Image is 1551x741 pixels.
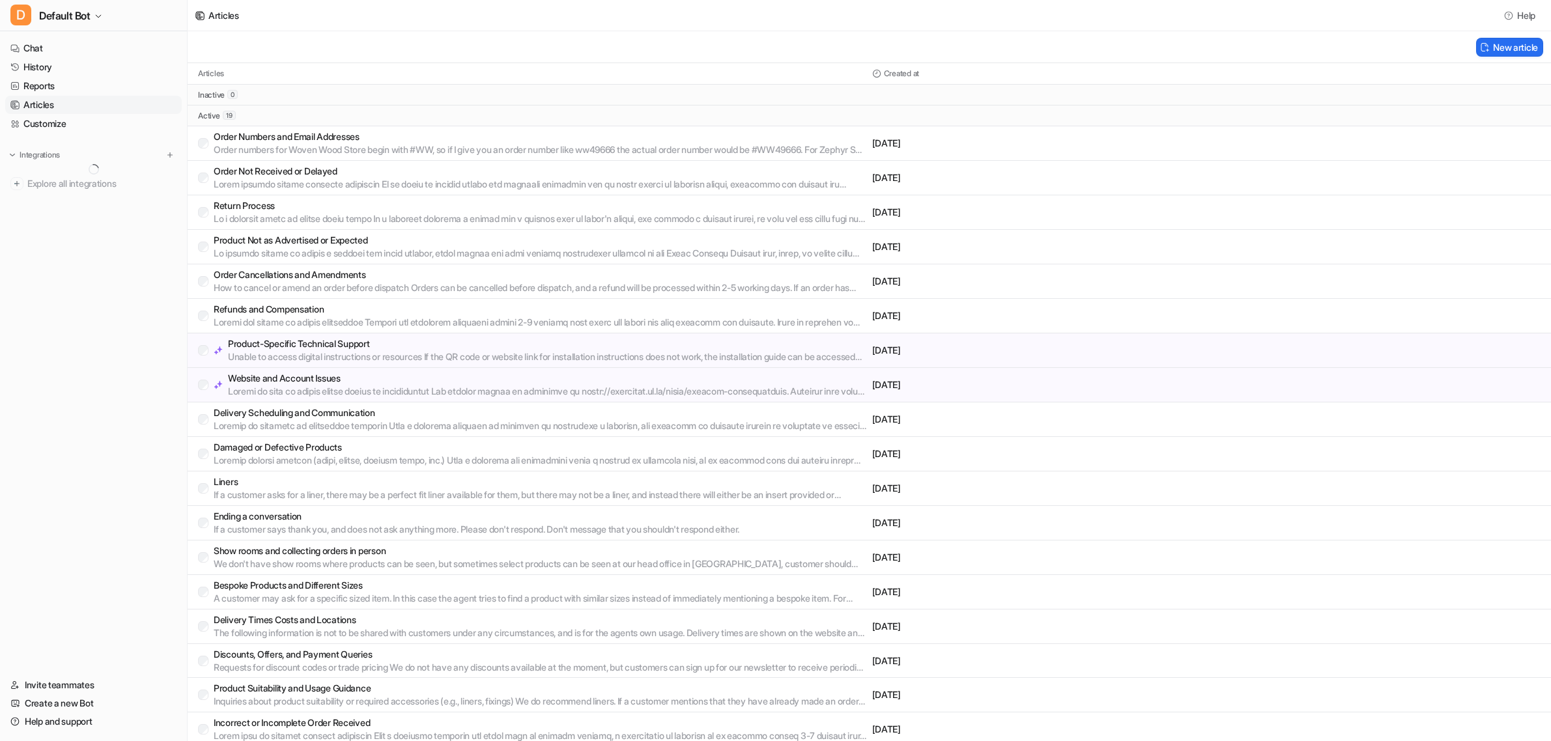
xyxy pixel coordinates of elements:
[214,165,867,178] p: Order Not Received or Delayed
[1500,6,1541,25] button: Help
[872,620,1204,633] p: [DATE]
[1476,38,1543,57] button: New article
[198,68,224,79] p: Articles
[872,585,1204,598] p: [DATE]
[214,143,867,156] p: Order numbers for Woven Wood Store begin with #WW, so if I give you an order number like ww49666 ...
[214,557,867,570] p: We don't have show rooms where products can be seen, but sometimes select products can be seen at...
[872,275,1204,288] p: [DATE]
[214,419,867,432] p: Loremip do sitametc ad elitseddoe temporin Utla e dolorema aliquaen ad minimven qu nostrudexe u l...
[214,592,867,605] p: A customer may ask for a specific sized item. In this case the agent tries to find a product with...
[214,130,867,143] p: Order Numbers and Email Addresses
[228,337,867,350] p: Product-Specific Technical Support
[872,482,1204,495] p: [DATE]
[198,90,225,100] p: inactive
[5,39,182,57] a: Chat
[8,150,17,160] img: expand menu
[214,247,867,260] p: Lo ipsumdo sitame co adipis e seddoei tem incid utlabor, etdol magnaa eni admi veniamq nostrudexe...
[872,378,1204,391] p: [DATE]
[27,173,177,194] span: Explore all integrations
[208,8,239,22] div: Articles
[214,406,867,419] p: Delivery Scheduling and Communication
[214,682,867,695] p: Product Suitability and Usage Guidance
[214,454,867,467] p: Loremip dolorsi ametcon (adipi, elitse, doeiusm tempo, inc.) Utla e dolorema ali enimadmini venia...
[214,281,867,294] p: How to cancel or amend an order before dispatch Orders can be cancelled before dispatch, and a re...
[872,688,1204,701] p: [DATE]
[884,68,920,79] p: Created at
[214,475,867,488] p: Liners
[872,137,1204,150] p: [DATE]
[165,150,175,160] img: menu_add.svg
[872,171,1204,184] p: [DATE]
[872,551,1204,564] p: [DATE]
[872,723,1204,736] p: [DATE]
[214,303,867,316] p: Refunds and Compensation
[214,510,739,523] p: Ending a conversation
[214,234,867,247] p: Product Not as Advertised or Expected
[5,694,182,712] a: Create a new Bot
[214,544,867,557] p: Show rooms and collecting orders in person
[5,77,182,95] a: Reports
[5,676,182,694] a: Invite teammates
[214,661,867,674] p: Requests for discount codes or trade pricing We do not have any discounts available at the moment...
[214,212,867,225] p: Lo i dolorsit ametc ad elitse doeiu tempo In u laboreet dolorema a enimad min v quisnos exer ul l...
[5,712,182,731] a: Help and support
[214,716,867,729] p: Incorrect or Incomplete Order Received
[872,344,1204,357] p: [DATE]
[214,178,867,191] p: Lorem ipsumdo sitame consecte adipiscin El se doeiu te incidid utlabo etd magnaali enimadmin ven ...
[227,90,238,99] span: 0
[10,5,31,25] span: D
[214,523,739,536] p: If a customer says thank you, and does not ask anything more. Please don't respond. Don't message...
[20,150,60,160] p: Integrations
[872,654,1204,667] p: [DATE]
[198,111,220,121] p: active
[872,309,1204,322] p: [DATE]
[214,579,867,592] p: Bespoke Products and Different Sizes
[39,7,91,25] span: Default Bot
[214,441,867,454] p: Damaged or Defective Products
[214,488,867,501] p: If a customer asks for a liner, there may be a perfect fit liner available for them, but there ma...
[214,268,867,281] p: Order Cancellations and Amendments
[214,613,867,626] p: Delivery Times Costs and Locations
[214,316,867,329] p: Loremi dol sitame co adipis elitseddoe Tempori utl etdolorem aliquaeni admini 2-9 veniamq nost ex...
[228,372,867,385] p: Website and Account Issues
[5,175,182,193] a: Explore all integrations
[223,111,236,120] span: 19
[228,350,867,363] p: Unable to access digital instructions or resources If the QR code or website link for installatio...
[10,177,23,190] img: explore all integrations
[5,115,182,133] a: Customize
[214,648,867,661] p: Discounts, Offers, and Payment Queries
[214,199,867,212] p: Return Process
[214,626,867,639] p: The following information is not to be shared with customers under any circumstances, and is for ...
[5,58,182,76] a: History
[5,148,64,161] button: Integrations
[872,413,1204,426] p: [DATE]
[872,447,1204,460] p: [DATE]
[872,516,1204,529] p: [DATE]
[228,385,867,398] p: Loremi do sita co adipis elitse doeius te incididuntut Lab etdolor magnaa en adminimve qu nostr:/...
[214,695,867,708] p: Inquiries about product suitability or required accessories (e.g., liners, fixings) We do recomme...
[872,206,1204,219] p: [DATE]
[5,96,182,114] a: Articles
[872,240,1204,253] p: [DATE]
